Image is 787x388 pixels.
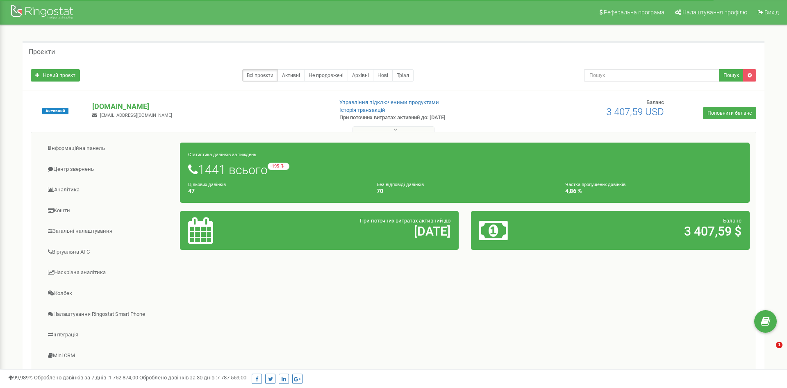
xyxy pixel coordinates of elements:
span: [EMAIL_ADDRESS][DOMAIN_NAME] [100,113,172,118]
h4: 47 [188,188,364,194]
small: Частка пропущених дзвінків [565,182,626,187]
small: Цільових дзвінків [188,182,226,187]
p: [DOMAIN_NAME] [92,101,326,112]
a: Віртуальна АТС [37,242,180,262]
a: Історія транзакцій [339,107,385,113]
span: 99,989% [8,374,33,381]
h2: [DATE] [280,225,450,238]
button: Пошук [719,69,744,82]
a: Центр звернень [37,159,180,179]
small: Статистика дзвінків за тиждень [188,152,256,157]
h4: 70 [377,188,553,194]
h1: 1441 всього [188,163,742,177]
span: При поточних витратах активний до [360,218,450,224]
a: Тріал [392,69,414,82]
span: Вихід [764,9,779,16]
span: 1 [776,342,782,348]
span: 3 407,59 USD [606,106,664,118]
u: 7 787 559,00 [217,374,246,381]
a: Mini CRM [37,346,180,366]
h5: Проєкти [29,48,55,56]
a: Всі проєкти [242,69,278,82]
small: Без відповіді дзвінків [377,182,424,187]
a: Активні [277,69,305,82]
span: Баланс [646,99,664,105]
small: -195 [268,163,289,170]
span: Оброблено дзвінків за 7 днів : [34,374,138,381]
h2: 3 407,59 $ [571,225,742,238]
h4: 4,86 % [565,188,742,194]
iframe: Intercom live chat [759,342,779,361]
a: Кошти [37,201,180,221]
a: Не продовжені [304,69,348,82]
span: Баланс [723,218,742,224]
a: Загальні налаштування [37,221,180,241]
u: 1 752 874,00 [109,374,138,381]
input: Пошук [584,69,719,82]
a: Новий проєкт [31,69,80,82]
a: [PERSON_NAME] [37,366,180,386]
a: Поповнити баланс [703,107,756,119]
a: Аналiтика [37,180,180,200]
a: Наскрізна аналітика [37,263,180,283]
a: Управління підключеними продуктами [339,99,439,105]
span: Оброблено дзвінків за 30 днів : [139,374,246,381]
a: Архівні [348,69,373,82]
p: При поточних витратах активний до: [DATE] [339,114,512,122]
a: Налаштування Ringostat Smart Phone [37,304,180,324]
a: Інформаційна панель [37,138,180,159]
span: Реферальна програма [604,9,664,16]
a: Колбек [37,284,180,304]
a: Інтеграція [37,325,180,345]
span: Налаштування профілю [682,9,747,16]
a: Нові [373,69,393,82]
span: Активний [42,108,68,114]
